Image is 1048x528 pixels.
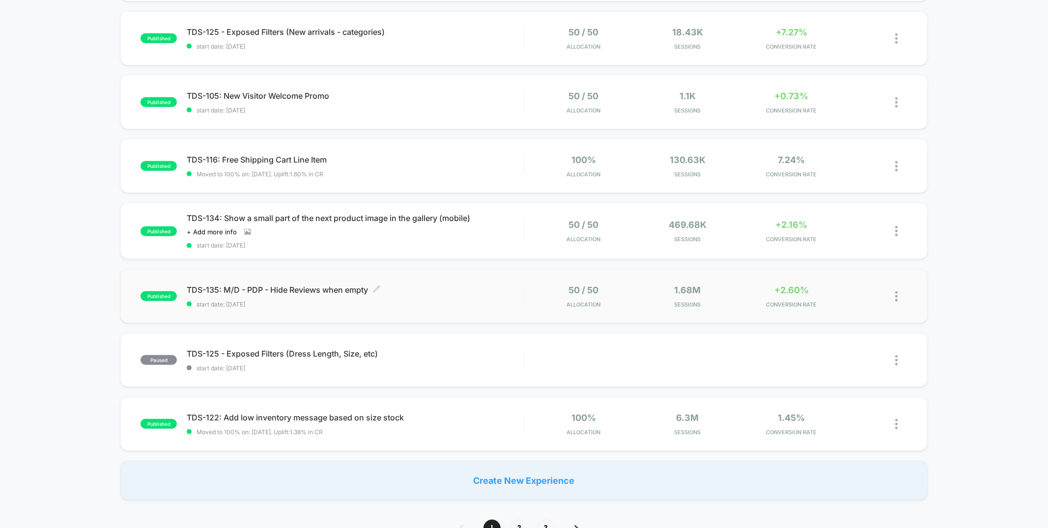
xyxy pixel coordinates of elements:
img: close [895,161,898,171]
span: 130.63k [670,155,706,165]
span: start date: [DATE] [187,43,523,50]
img: close [895,33,898,44]
span: Sessions [638,429,737,436]
span: CONVERSION RATE [742,171,841,178]
span: + Add more info [187,228,237,236]
span: start date: [DATE] [187,364,523,372]
span: Sessions [638,301,737,308]
span: TDS-135: M/D - PDP - Hide Reviews when empty [187,285,523,295]
span: Allocation [567,429,601,436]
span: 7.24% [778,155,805,165]
span: 1.1k [680,91,696,101]
span: +2.16% [776,220,808,230]
img: close [895,226,898,236]
span: published [141,291,177,301]
span: published [141,97,177,107]
span: Moved to 100% on: [DATE] . Uplift: 1.60% in CR [197,170,323,178]
span: 1.68M [675,285,701,295]
span: +7.27% [776,27,807,37]
span: CONVERSION RATE [742,43,841,50]
span: start date: [DATE] [187,301,523,308]
span: Sessions [638,43,737,50]
span: Sessions [638,236,737,243]
span: Sessions [638,171,737,178]
span: CONVERSION RATE [742,236,841,243]
img: close [895,355,898,365]
span: TDS-116: Free Shipping Cart Line Item [187,155,523,165]
span: TDS-125 - Exposed Filters (New arrivals - categories) [187,27,523,37]
img: close [895,97,898,108]
span: start date: [DATE] [187,107,523,114]
span: Allocation [567,43,601,50]
span: +0.73% [775,91,809,101]
span: Moved to 100% on: [DATE] . Uplift: 1.38% in CR [197,428,323,436]
span: 50 / 50 [569,91,599,101]
span: TDS-125 - Exposed Filters (Dress Length, Size, etc) [187,349,523,359]
span: 50 / 50 [569,285,599,295]
span: published [141,419,177,429]
span: 100% [571,155,596,165]
span: 469.68k [669,220,707,230]
span: 6.3M [677,413,699,423]
span: 1.45% [778,413,805,423]
span: published [141,161,177,171]
img: close [895,291,898,302]
span: Allocation [567,236,601,243]
span: TDS-122: Add low inventory message based on size stock [187,413,523,422]
span: start date: [DATE] [187,242,523,249]
span: published [141,226,177,236]
span: 50 / 50 [569,27,599,37]
div: Create New Experience [120,461,927,500]
span: CONVERSION RATE [742,301,841,308]
span: paused [141,355,177,365]
span: 18.43k [672,27,703,37]
span: CONVERSION RATE [742,429,841,436]
span: Sessions [638,107,737,114]
span: TDS-105: New Visitor Welcome Promo [187,91,523,101]
span: Allocation [567,301,601,308]
span: +2.60% [774,285,809,295]
span: Allocation [567,107,601,114]
span: TDS-134: Show a small part of the next product image in the gallery (mobile) [187,213,523,223]
span: 50 / 50 [569,220,599,230]
span: Allocation [567,171,601,178]
span: published [141,33,177,43]
span: CONVERSION RATE [742,107,841,114]
img: close [895,419,898,429]
span: 100% [571,413,596,423]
